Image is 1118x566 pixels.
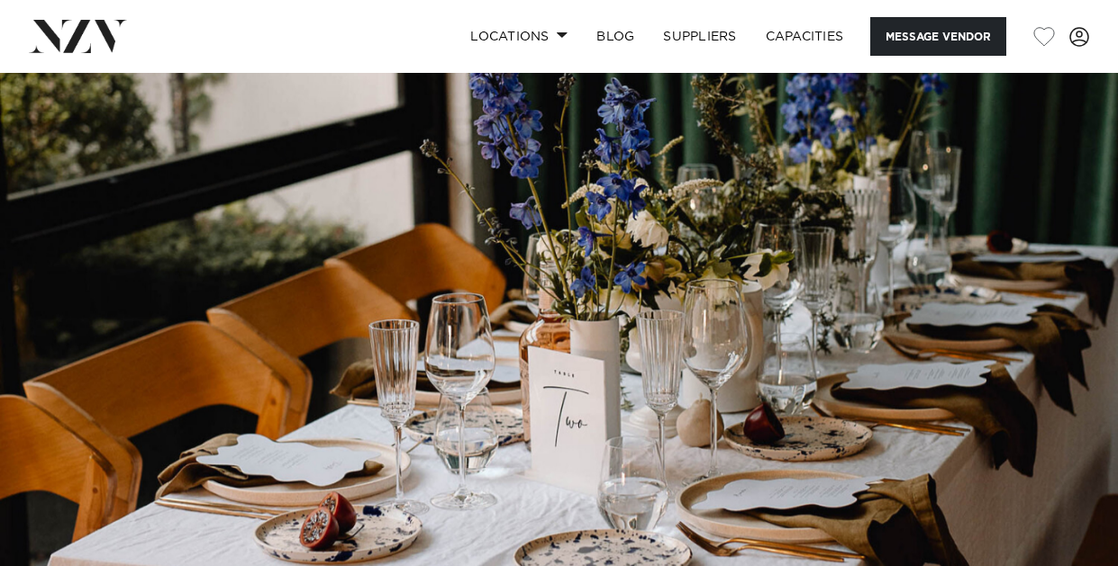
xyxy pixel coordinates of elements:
button: Message Vendor [870,17,1006,56]
a: Capacities [751,17,859,56]
img: nzv-logo.png [29,20,127,52]
a: BLOG [582,17,649,56]
a: Locations [456,17,582,56]
a: SUPPLIERS [649,17,750,56]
